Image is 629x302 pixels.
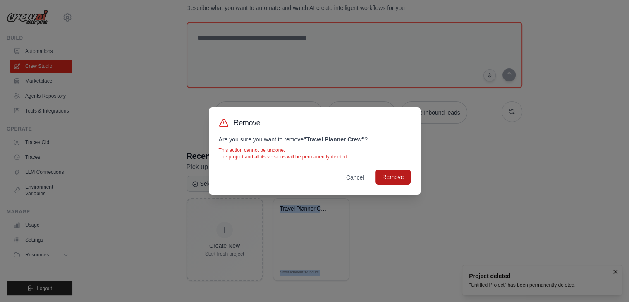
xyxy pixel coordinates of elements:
[304,136,364,143] strong: " Travel Planner Crew "
[375,170,410,185] button: Remove
[234,117,261,129] h3: Remove
[219,147,411,153] p: This action cannot be undone.
[219,135,411,144] p: Are you sure you want to remove ?
[340,170,371,185] button: Cancel
[219,153,411,160] p: The project and all its versions will be permanently deleted.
